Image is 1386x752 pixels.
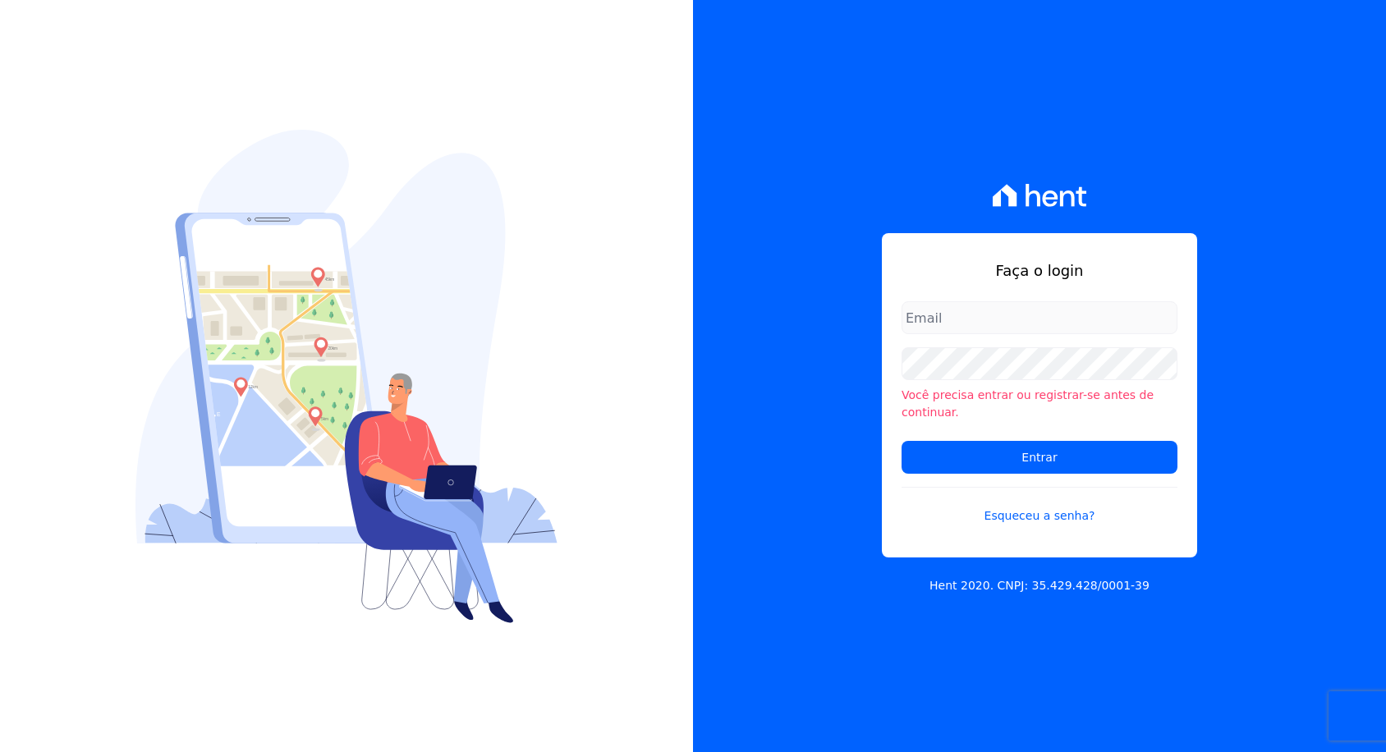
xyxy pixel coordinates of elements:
a: Esqueceu a senha? [902,487,1177,525]
input: Entrar [902,441,1177,474]
li: Você precisa entrar ou registrar-se antes de continuar. [902,387,1177,421]
img: Login [135,130,558,623]
input: Email [902,301,1177,334]
h1: Faça o login [902,259,1177,282]
p: Hent 2020. CNPJ: 35.429.428/0001-39 [929,577,1150,594]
